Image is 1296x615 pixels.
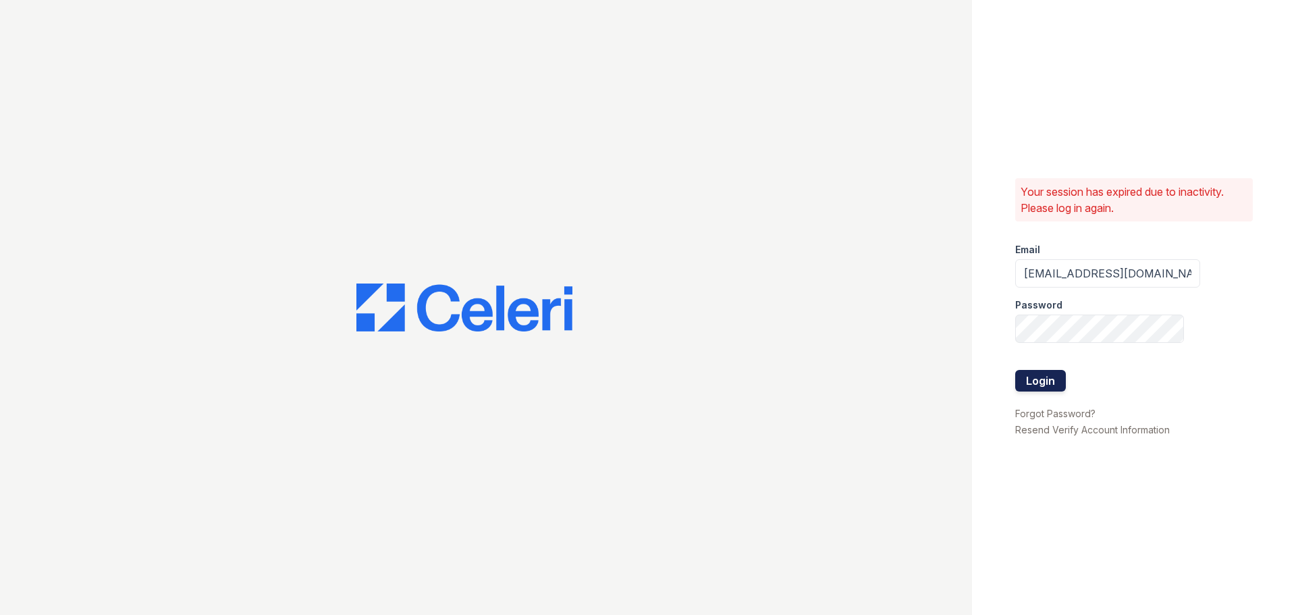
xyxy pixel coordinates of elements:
[356,284,572,332] img: CE_Logo_Blue-a8612792a0a2168367f1c8372b55b34899dd931a85d93a1a3d3e32e68fde9ad4.png
[1015,408,1096,419] a: Forgot Password?
[1015,424,1170,435] a: Resend Verify Account Information
[1015,370,1066,392] button: Login
[1015,243,1040,257] label: Email
[1021,184,1247,216] p: Your session has expired due to inactivity. Please log in again.
[1015,298,1062,312] label: Password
